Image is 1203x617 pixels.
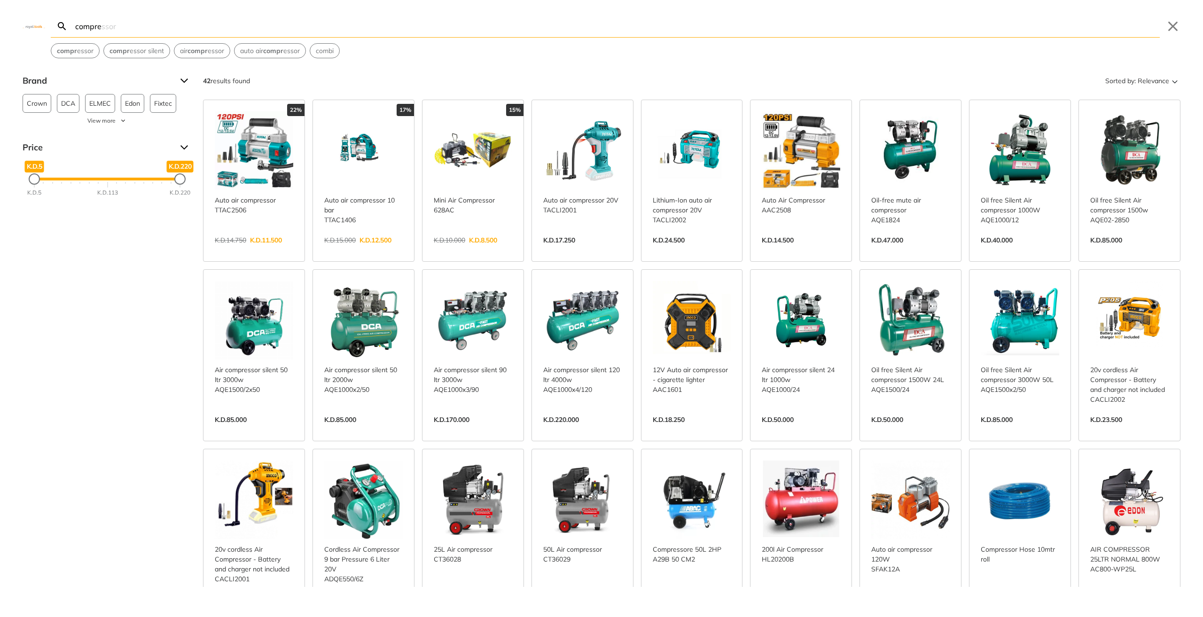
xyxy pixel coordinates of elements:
[150,94,176,113] button: Fixtec
[170,188,190,197] div: K.D.220
[316,46,334,56] span: combi
[203,73,250,88] div: results found
[187,47,208,55] strong: compr
[56,21,68,32] svg: Search
[203,77,211,85] strong: 42
[23,140,173,155] span: Price
[174,43,230,58] div: Suggestion: air compressor
[397,104,414,116] div: 17%
[109,46,164,56] span: essor silent
[125,94,140,112] span: Edon
[174,173,186,185] div: Maximum Price
[1169,75,1180,86] svg: Sort
[51,44,99,58] button: Select suggestion: compressor
[1165,19,1180,34] button: Close
[287,104,305,116] div: 22%
[27,188,41,197] div: K.D.5
[1138,73,1169,88] span: Relevance
[89,94,111,112] span: ELMEC
[73,15,1160,37] input: Search…
[174,44,230,58] button: Select suggestion: air compressor
[85,94,115,113] button: ELMEC
[23,94,51,113] button: Crown
[310,43,340,58] div: Suggestion: combi
[57,47,77,55] strong: compr
[240,46,300,56] span: auto air essor
[27,94,47,112] span: Crown
[29,173,40,185] div: Minimum Price
[103,43,170,58] div: Suggestion: compressor silent
[87,117,116,125] span: View more
[104,44,170,58] button: Select suggestion: compressor silent
[109,47,130,55] strong: compr
[23,24,45,28] img: Close
[121,94,144,113] button: Edon
[51,43,100,58] div: Suggestion: compressor
[23,73,173,88] span: Brand
[57,94,79,113] button: DCA
[97,188,118,197] div: K.D.113
[506,104,523,116] div: 15%
[61,94,75,112] span: DCA
[23,117,192,125] button: View more
[154,94,172,112] span: Fixtec
[263,47,283,55] strong: compr
[310,44,339,58] button: Select suggestion: combi
[234,44,305,58] button: Select suggestion: auto air compressor
[180,46,224,56] span: air essor
[1103,73,1180,88] button: Sorted by:Relevance Sort
[234,43,306,58] div: Suggestion: auto air compressor
[57,46,94,56] span: essor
